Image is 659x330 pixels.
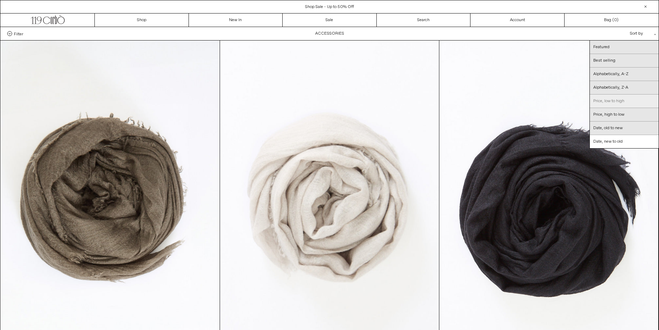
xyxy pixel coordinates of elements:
a: Sale [283,14,377,27]
a: Bag () [565,14,659,27]
a: Search [377,14,471,27]
a: New In [189,14,283,27]
a: Shop [95,14,189,27]
div: Sort by [589,27,652,40]
a: Account [470,14,565,27]
a: Date, new to old [590,135,659,148]
a: Price, high to low [590,108,659,122]
a: Date, old to new [590,122,659,135]
a: Best selling [590,54,659,68]
a: Price, low to high [590,95,659,108]
span: Filter [14,31,23,36]
a: Featured [590,41,659,54]
a: Alphabetically, A-Z [590,68,659,81]
a: Alphabetically, Z-A [590,81,659,95]
span: ) [614,17,619,23]
span: 0 [614,17,617,23]
a: Shop Sale - Up to 50% Off [305,4,354,10]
